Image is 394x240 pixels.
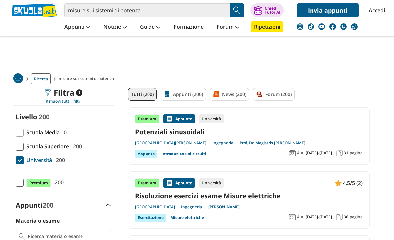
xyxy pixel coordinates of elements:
a: Home [13,73,23,84]
span: pagine [350,150,363,155]
a: Notizie [102,21,128,33]
img: News filtro contenuto [213,91,219,98]
a: Forum [215,21,241,33]
a: Risoluzione esercizi esame Misure elettriche [135,191,363,200]
div: Filtra [45,88,82,97]
span: pagine [350,214,363,220]
a: Introduzione ai circuiti [161,150,206,158]
span: 1 [76,89,82,96]
span: A.A. [297,150,304,155]
span: 200 [70,142,82,151]
span: [DATE]-[DATE] [306,150,332,155]
img: Cerca appunti, riassunti o versioni [232,5,242,15]
span: 30 [344,214,348,220]
div: Premium [135,114,159,123]
img: Appunti contenuto [166,116,173,122]
a: Ricerca [31,73,51,84]
label: Materia o esame [16,217,60,224]
a: Ingegneria [213,140,240,146]
label: Appunti [16,201,53,210]
button: ChiediTutor AI [250,3,284,17]
span: 31 [344,150,348,155]
a: [GEOGRAPHIC_DATA][PERSON_NAME] [135,140,213,146]
span: 4.5/5 [343,179,355,187]
a: Tutti (200) [128,88,157,101]
span: (2) [356,179,363,187]
a: [PERSON_NAME] [208,204,240,210]
a: Misure elettriche [170,214,204,222]
span: A.A. [297,214,304,220]
img: youtube [318,23,325,30]
img: Filtra filtri mobile [45,89,51,96]
img: Pagine [336,214,343,220]
div: Appunto [163,178,195,188]
span: Premium [26,179,51,187]
a: Appunti [63,21,92,33]
img: twitch [340,23,347,30]
span: 200 [53,156,65,164]
div: Premium [135,178,159,188]
a: Invia appunti [297,3,359,17]
img: Pagine [336,150,343,156]
div: Università [199,178,224,188]
img: instagram [297,23,303,30]
img: Appunti contenuto [335,180,342,186]
img: facebook [329,23,336,30]
a: Accedi [369,3,382,17]
label: Livello [16,112,37,121]
span: misure sui sistemi di potenza [59,73,116,84]
a: Formazione [172,21,205,33]
div: Università [199,114,224,123]
a: Guide [138,21,162,33]
img: Appunti filtro contenuto [164,91,170,98]
div: Chiedi Tutor AI [265,6,280,14]
a: Forum (200) [253,88,295,101]
span: 200 [43,201,53,210]
img: tiktok [308,23,314,30]
img: WhatsApp [351,23,358,30]
input: Cerca appunti, riassunti o versioni [64,3,230,17]
button: Search Button [230,3,244,17]
a: [GEOGRAPHIC_DATA] [135,204,181,210]
a: Prof. De Magistris [PERSON_NAME] [240,140,305,146]
span: 200 [39,112,49,121]
img: Anno accademico [289,214,296,220]
img: Anno accademico [289,150,296,156]
img: Apri e chiudi sezione [106,204,111,206]
img: Ricerca materia o esame [19,233,25,240]
input: Ricerca materia o esame [28,233,108,240]
span: 200 [52,178,64,187]
a: Ingegneria [181,204,208,210]
a: Ripetizioni [251,21,283,32]
img: Forum filtro contenuto [256,91,263,98]
a: Appunti (200) [161,88,206,101]
div: Appunto [135,150,157,158]
a: Potenziali sinusoidali [135,127,363,136]
span: [DATE]-[DATE] [306,214,332,220]
a: News (200) [210,88,249,101]
span: 0 [61,128,67,137]
div: Rimuovi tutti i filtri [13,99,114,104]
img: Home [13,73,23,83]
span: Università [24,156,52,164]
div: Appunto [163,114,195,123]
img: Appunti contenuto [166,180,173,186]
span: Scuola Media [24,128,60,137]
span: Scuola Superiore [24,142,69,151]
div: Esercitazione [135,214,166,222]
